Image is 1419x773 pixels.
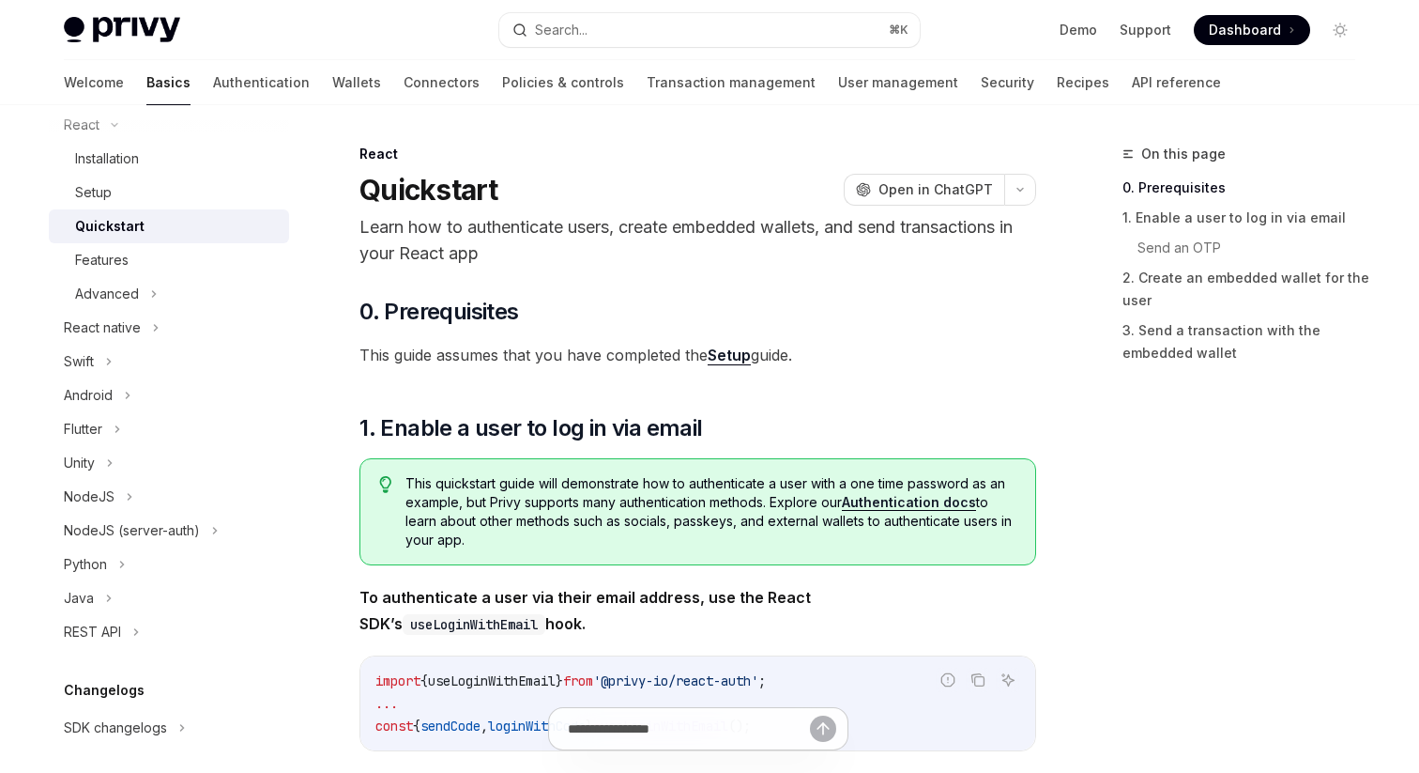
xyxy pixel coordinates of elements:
[75,215,145,238] div: Quickstart
[359,173,498,207] h1: Quickstart
[75,181,112,204] div: Setup
[428,673,556,689] span: useLoginWithEmail
[1122,316,1370,368] a: 3. Send a transaction with the embedded wallet
[64,452,95,474] div: Unity
[64,17,180,43] img: light logo
[1060,21,1097,39] a: Demo
[1194,15,1310,45] a: Dashboard
[404,60,480,105] a: Connectors
[359,342,1036,368] span: This guide assumes that you have completed the guide.
[1325,15,1355,45] button: Toggle dark mode
[502,60,624,105] a: Policies & controls
[75,147,139,170] div: Installation
[64,317,141,339] div: React native
[359,413,702,443] span: 1. Enable a user to log in via email
[379,476,392,493] svg: Tip
[403,614,545,635] code: useLoginWithEmail
[1122,203,1370,233] a: 1. Enable a user to log in via email
[64,717,167,739] div: SDK changelogs
[936,668,960,692] button: Report incorrect code
[49,243,289,277] a: Features
[64,519,200,542] div: NodeJS (server-auth)
[556,673,563,689] span: }
[64,418,102,441] div: Flutter
[64,60,124,105] a: Welcome
[64,486,114,508] div: NodeJS
[535,19,587,41] div: Search...
[49,176,289,209] a: Setup
[359,214,1036,267] p: Learn how to authenticate users, create embedded wallets, and send transactions in your React app
[1057,60,1109,105] a: Recipes
[563,673,593,689] span: from
[593,673,758,689] span: '@privy-io/react-auth'
[499,13,920,47] button: Search...⌘K
[758,673,766,689] span: ;
[49,209,289,243] a: Quickstart
[1141,143,1226,165] span: On this page
[420,673,428,689] span: {
[359,297,518,327] span: 0. Prerequisites
[64,587,94,610] div: Java
[844,174,1004,206] button: Open in ChatGPT
[1122,173,1370,203] a: 0. Prerequisites
[213,60,310,105] a: Authentication
[64,679,145,702] h5: Changelogs
[64,384,113,407] div: Android
[359,588,811,633] strong: To authenticate a user via their email address, use the React SDK’s hook.
[146,60,191,105] a: Basics
[889,23,908,38] span: ⌘ K
[75,249,129,271] div: Features
[1137,233,1370,263] a: Send an OTP
[75,283,139,305] div: Advanced
[332,60,381,105] a: Wallets
[842,494,976,511] a: Authentication docs
[647,60,816,105] a: Transaction management
[878,180,993,199] span: Open in ChatGPT
[375,695,398,712] span: ...
[64,621,121,643] div: REST API
[981,60,1034,105] a: Security
[996,668,1020,692] button: Ask AI
[64,350,94,373] div: Swift
[966,668,990,692] button: Copy the contents from the code block
[810,716,836,742] button: Send message
[1132,60,1221,105] a: API reference
[708,346,751,365] a: Setup
[405,474,1016,549] span: This quickstart guide will demonstrate how to authenticate a user with a one time password as an ...
[1122,263,1370,316] a: 2. Create an embedded wallet for the user
[1209,21,1281,39] span: Dashboard
[49,142,289,176] a: Installation
[1120,21,1171,39] a: Support
[359,145,1036,163] div: React
[838,60,958,105] a: User management
[64,553,107,576] div: Python
[375,673,420,689] span: import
